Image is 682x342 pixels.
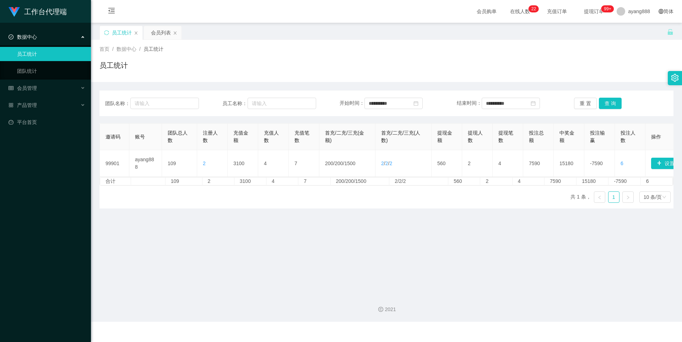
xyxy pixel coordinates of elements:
i: 图标: left [597,195,602,200]
span: / [139,46,141,52]
i: 图标: menu-fold [99,0,124,23]
span: 提现笔数 [498,130,513,143]
span: 开始时间： [340,100,364,106]
td: -7590 [608,178,640,185]
li: 1 [608,191,619,203]
li: 共 1 条， [570,191,591,203]
td: 2 [462,150,493,177]
i: 图标: setting [671,74,679,82]
span: 充值金额 [233,130,248,143]
span: 投注总额 [529,130,544,143]
td: / / [319,150,375,177]
td: -7590 [584,150,615,177]
i: 图标: copyright [378,307,383,312]
td: 6 [641,178,673,185]
i: 图标: appstore-o [9,103,13,108]
span: 充值笔数 [294,130,309,143]
span: / [112,46,114,52]
td: ayang888 [129,150,162,177]
sup: 1016 [601,5,614,12]
span: 团队总人数 [168,130,188,143]
span: 1500 [345,161,356,166]
a: 团队统计 [17,64,85,78]
td: 15180 [577,178,608,185]
span: 2 [385,161,388,166]
td: 560 [448,178,480,185]
td: 7 [289,150,319,177]
span: 投注输赢 [590,130,605,143]
td: 4 [266,178,298,185]
span: 充值人数 [264,130,279,143]
span: 提现人数 [468,130,483,143]
span: 员工统计 [144,46,163,52]
span: 充值订单 [543,9,570,14]
td: 4 [513,178,545,185]
sup: 22 [529,5,539,12]
li: 下一页 [622,191,634,203]
i: 图标: sync [104,30,109,35]
span: 团队名称： [105,100,130,107]
div: 会员列表 [151,26,171,39]
i: 图标: right [626,195,630,200]
button: 重 置 [574,98,597,109]
i: 图标: table [9,86,13,91]
td: 99901 [100,150,129,177]
span: 操作 [651,134,661,140]
span: 2 [381,161,384,166]
a: 1 [608,192,619,202]
i: 图标: calendar [413,101,418,106]
h1: 工作台代理端 [24,0,67,23]
span: 中奖金额 [559,130,574,143]
i: 图标: global [659,9,664,14]
td: 15180 [554,150,584,177]
p: 2 [534,5,536,12]
span: 注册人数 [203,130,218,143]
i: 图标: close [134,31,138,35]
span: 首充/二充/三充(金额) [325,130,364,143]
span: 员工名称： [222,100,248,107]
li: 上一页 [594,191,605,203]
td: 109 [162,150,197,177]
img: logo.9652507e.png [9,7,20,17]
div: 2021 [97,306,676,313]
span: 6 [621,161,623,166]
td: 200/200/1500 [331,178,390,185]
td: 2 [202,178,234,185]
span: 首页 [99,46,109,52]
a: 员工统计 [17,47,85,61]
span: 200 [335,161,343,166]
i: 图标: unlock [667,29,673,35]
span: 首充/二充/三充(人数) [381,130,420,143]
h1: 员工统计 [99,60,128,71]
span: 结束时间： [457,100,482,106]
td: 7590 [523,150,554,177]
span: 提现订单 [580,9,607,14]
span: 会员管理 [9,85,37,91]
td: 4 [258,150,289,177]
span: 2 [203,161,206,166]
td: 3100 [234,178,266,185]
td: / / [375,150,432,177]
span: 2 [389,161,392,166]
i: 图标: calendar [531,101,536,106]
span: 产品管理 [9,102,37,108]
td: 7 [298,178,330,185]
input: 请输入 [130,98,199,109]
p: 2 [531,5,534,12]
td: 3100 [228,150,258,177]
a: 工作台代理端 [9,9,67,14]
td: 109 [166,178,202,185]
span: 数据中心 [9,34,37,40]
span: 在线人数 [507,9,534,14]
a: 图标: dashboard平台首页 [9,115,85,129]
i: 图标: down [662,195,666,200]
td: 7590 [545,178,577,185]
td: 4 [493,150,523,177]
i: 图标: close [173,31,177,35]
td: 合计 [100,178,131,185]
td: 2/2/2 [389,178,448,185]
div: 员工统计 [112,26,132,39]
span: 投注人数 [621,130,635,143]
input: 请输入 [248,98,316,109]
i: 图标: check-circle-o [9,34,13,39]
